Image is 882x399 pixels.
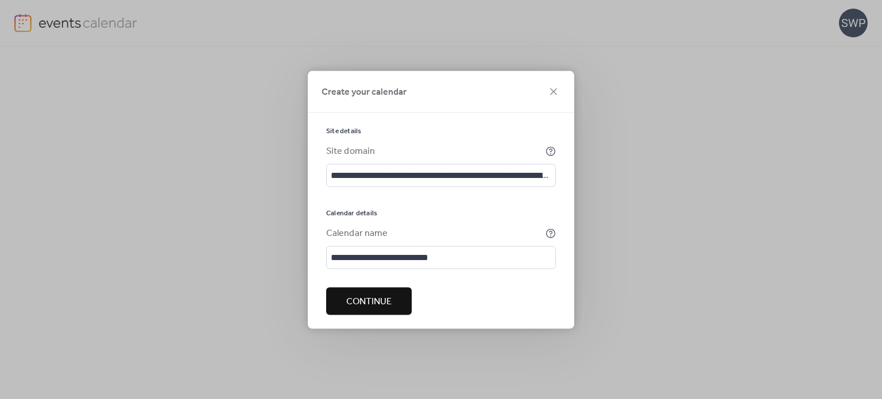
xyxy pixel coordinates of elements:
div: Site domain [326,144,543,158]
span: Create your calendar [322,85,407,99]
span: Calendar details [326,208,377,218]
span: Site details [326,126,361,135]
button: Continue [326,287,412,315]
div: Calendar name [326,226,543,240]
span: Continue [346,295,392,308]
